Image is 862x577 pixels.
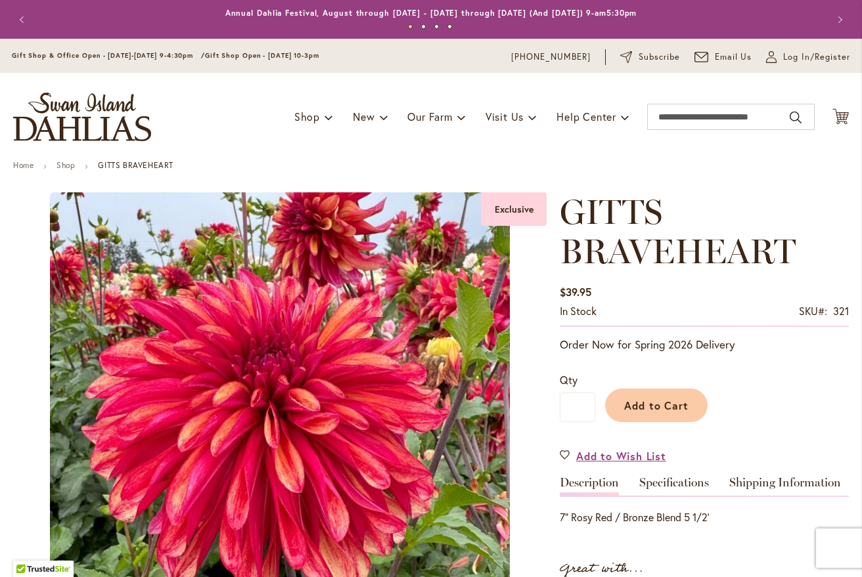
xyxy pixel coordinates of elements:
span: Subscribe [639,51,680,64]
button: Next [825,7,851,33]
span: Help Center [556,110,616,123]
span: Log In/Register [783,51,850,64]
span: Qty [560,373,578,387]
button: 3 of 4 [434,24,439,29]
a: Description [560,477,619,496]
span: Email Us [715,51,752,64]
button: Add to Cart [605,389,708,422]
span: Our Farm [407,110,452,123]
span: New [353,110,374,123]
a: store logo [13,93,151,141]
span: $39.95 [560,285,591,299]
a: Email Us [694,51,752,64]
a: Log In/Register [766,51,850,64]
a: Subscribe [620,51,680,64]
span: Visit Us [486,110,524,123]
button: 1 of 4 [408,24,413,29]
div: 321 [833,304,849,319]
strong: GITTS BRAVEHEART [98,160,173,170]
span: In stock [560,304,597,318]
a: Annual Dahlia Festival, August through [DATE] - [DATE] through [DATE] (And [DATE]) 9-am5:30pm [225,8,637,18]
a: Specifications [639,477,709,496]
p: 7" Rosy Red / Bronze Blend 5 1/2' [560,510,849,525]
strong: SKU [799,304,827,318]
span: Add to Cart [624,398,689,412]
span: GITTS BRAVEHEART [560,191,796,272]
button: Previous [11,7,37,33]
div: Detailed Product Info [560,477,849,525]
button: 4 of 4 [447,24,452,29]
a: [PHONE_NUMBER] [511,51,591,64]
div: Availability [560,304,597,319]
span: Gift Shop Open - [DATE] 10-3pm [205,51,319,60]
span: Shop [294,110,320,123]
a: Home [13,160,34,170]
a: Shipping Information [729,477,841,496]
p: Order Now for Spring 2026 Delivery [560,337,849,353]
a: Add to Wish List [560,448,666,463]
a: Shop [57,160,75,170]
button: 2 of 4 [421,24,426,29]
span: Add to Wish List [576,448,666,463]
div: Exclusive [481,192,547,226]
span: Gift Shop & Office Open - [DATE]-[DATE] 9-4:30pm / [12,51,205,60]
